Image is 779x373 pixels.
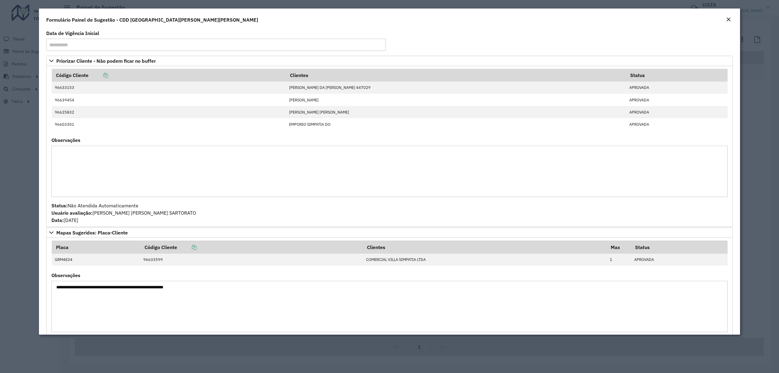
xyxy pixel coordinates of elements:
[51,202,196,223] span: Não Atendida Automaticamente [PERSON_NAME] [PERSON_NAME] SARTORATO [DATE]
[52,106,286,118] td: 96625832
[46,238,733,362] div: Mapas Sugeridos: Placa-Cliente
[46,227,733,238] a: Mapas Sugeridos: Placa-Cliente
[52,254,140,266] td: GRM4E34
[51,272,80,279] label: Observações
[52,94,286,106] td: 96639454
[51,136,80,144] label: Observações
[52,118,286,130] td: 96603301
[286,82,626,94] td: [PERSON_NAME] DA [PERSON_NAME] 447029
[626,118,728,130] td: APROVADA
[51,217,64,223] strong: Data:
[363,241,606,253] th: Clientes
[52,82,286,94] td: 96633153
[606,254,631,266] td: 1
[724,16,733,24] button: Close
[626,82,728,94] td: APROVADA
[46,16,258,23] h4: Formulário Painel de Sugestão - CDD [GEOGRAPHIC_DATA][PERSON_NAME][PERSON_NAME]
[626,94,728,106] td: APROVADA
[140,241,363,253] th: Código Cliente
[177,244,197,250] a: Copiar
[363,254,606,266] td: COMERCIAL VILLA SIMPATIA LTDA
[52,241,140,253] th: Placa
[56,230,128,235] span: Mapas Sugeridos: Placa-Cliente
[286,94,626,106] td: [PERSON_NAME]
[56,58,156,63] span: Priorizar Cliente - Não podem ficar no buffer
[726,17,731,22] em: Fechar
[46,56,733,66] a: Priorizar Cliente - Não podem ficar no buffer
[89,72,108,78] a: Copiar
[626,69,728,82] th: Status
[631,254,727,266] td: APROVADA
[51,202,68,209] strong: Status:
[626,106,728,118] td: APROVADA
[286,118,626,130] td: EMPORIO SIMPATIA DO
[606,241,631,253] th: Max
[286,106,626,118] td: [PERSON_NAME] [PERSON_NAME]
[631,241,727,253] th: Status
[286,69,626,82] th: Clientes
[46,30,99,37] label: Data de Vigência Inicial
[140,254,363,266] td: 96633599
[46,66,733,227] div: Priorizar Cliente - Não podem ficar no buffer
[52,69,286,82] th: Código Cliente
[51,210,93,216] strong: Usuário avaliação:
